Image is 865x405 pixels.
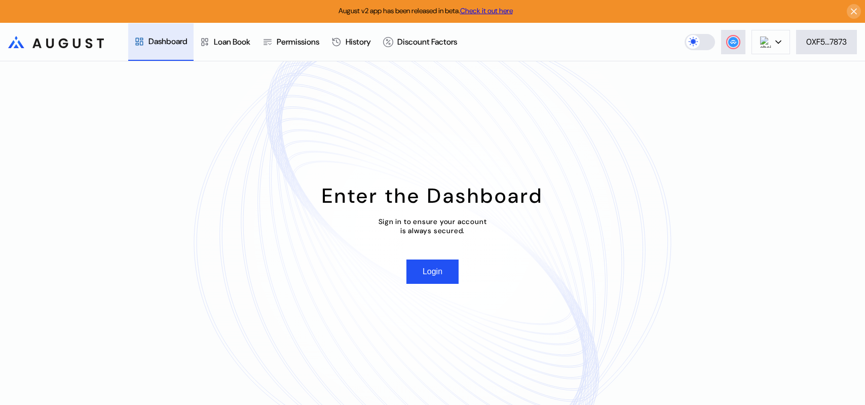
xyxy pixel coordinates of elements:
button: 0XF5...7873 [796,30,857,54]
a: Check it out here [460,6,513,15]
a: Dashboard [128,23,194,61]
div: Loan Book [214,36,250,47]
a: History [325,23,377,61]
span: August v2 app has been released in beta. [339,6,513,15]
button: chain logo [751,30,790,54]
div: Permissions [277,36,319,47]
div: Discount Factors [397,36,457,47]
div: Dashboard [148,36,187,47]
a: Permissions [256,23,325,61]
div: 0XF5...7873 [806,36,847,47]
a: Loan Book [194,23,256,61]
div: Sign in to ensure your account is always secured. [379,217,487,235]
img: chain logo [760,36,771,48]
div: History [346,36,371,47]
button: Login [406,260,459,284]
a: Discount Factors [377,23,463,61]
div: Enter the Dashboard [322,182,543,209]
